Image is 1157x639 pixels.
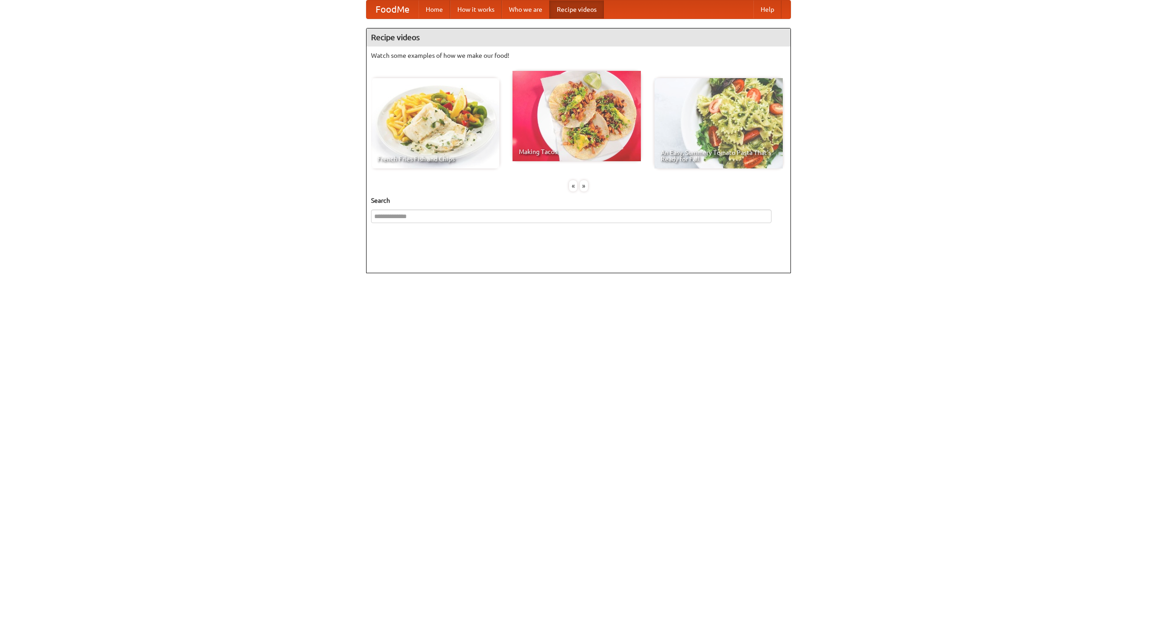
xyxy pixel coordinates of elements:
[753,0,781,19] a: Help
[377,156,493,162] span: French Fries Fish and Chips
[371,51,786,60] p: Watch some examples of how we make our food!
[371,196,786,205] h5: Search
[580,180,588,191] div: »
[367,0,419,19] a: FoodMe
[519,149,635,155] span: Making Tacos
[654,78,783,168] a: An Easy, Summery Tomato Pasta That's Ready for Fall
[450,0,502,19] a: How it works
[550,0,604,19] a: Recipe videos
[513,71,641,161] a: Making Tacos
[502,0,550,19] a: Who we are
[371,78,499,168] a: French Fries Fish and Chips
[569,180,577,191] div: «
[419,0,450,19] a: Home
[367,28,790,47] h4: Recipe videos
[661,149,776,162] span: An Easy, Summery Tomato Pasta That's Ready for Fall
